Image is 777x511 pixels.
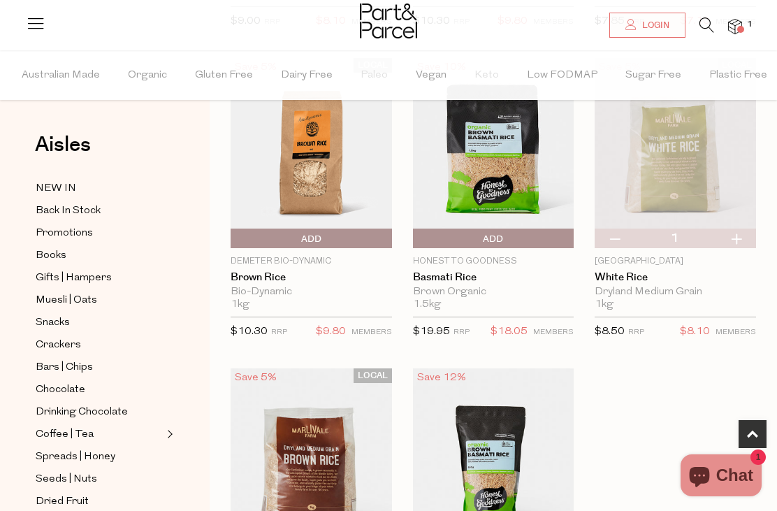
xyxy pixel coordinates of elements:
span: Gifts | Hampers [36,270,112,287]
span: NEW IN [36,180,76,197]
span: Sugar Free [625,51,681,100]
div: Brown Organic [413,286,574,298]
span: Bars | Chips [36,359,93,376]
span: Coffee | Tea [36,426,94,443]
img: Brown Rice [231,58,392,248]
div: Dryland Medium Grain [595,286,756,298]
span: Dried Fruit [36,494,89,510]
span: $19.95 [413,326,450,337]
span: $8.50 [595,326,625,337]
inbox-online-store-chat: Shopify online store chat [676,454,766,500]
p: [GEOGRAPHIC_DATA] [595,255,756,268]
a: Crackers [36,336,163,354]
span: Back In Stock [36,203,101,219]
img: Basmati Rice [413,58,574,248]
span: Seeds | Nuts [36,471,97,488]
span: Drinking Chocolate [36,404,128,421]
div: Save 5% [231,368,281,387]
span: Books [36,247,66,264]
a: Dried Fruit [36,493,163,510]
span: 1.5kg [413,298,441,311]
a: Spreads | Honey [36,448,163,466]
span: Keto [474,51,499,100]
img: White Rice [595,58,756,248]
a: Muesli | Oats [36,292,163,309]
span: 1kg [595,298,613,311]
small: RRP [628,329,644,336]
span: Login [639,20,669,31]
span: 1 [743,18,756,31]
a: Gifts | Hampers [36,269,163,287]
span: Paleo [361,51,388,100]
span: Aisles [35,129,91,160]
img: Part&Parcel [360,3,417,38]
a: Aisles [35,134,91,169]
a: Books [36,247,163,264]
span: $18.05 [491,323,528,341]
small: MEMBERS [533,329,574,336]
a: Basmati Rice [413,271,574,284]
a: Brown Rice [231,271,392,284]
p: Demeter Bio-Dynamic [231,255,392,268]
a: Login [609,13,685,38]
span: Muesli | Oats [36,292,97,309]
button: Add To Parcel [413,229,574,248]
div: Bio-Dynamic [231,286,392,298]
span: Gluten Free [195,51,253,100]
a: Coffee | Tea [36,426,163,443]
a: Seeds | Nuts [36,470,163,488]
span: Organic [128,51,167,100]
a: White Rice [595,271,756,284]
span: $8.10 [680,323,710,341]
small: MEMBERS [351,329,392,336]
small: MEMBERS [716,329,756,336]
a: Drinking Chocolate [36,403,163,421]
a: Chocolate [36,381,163,398]
span: Snacks [36,315,70,331]
a: Snacks [36,314,163,331]
span: Promotions [36,225,93,242]
span: Crackers [36,337,81,354]
span: Dairy Free [281,51,333,100]
small: RRP [453,329,470,336]
span: Australian Made [22,51,100,100]
span: $10.30 [231,326,268,337]
span: Low FODMAP [527,51,597,100]
span: Plastic Free [709,51,767,100]
button: Add To Parcel [231,229,392,248]
a: Bars | Chips [36,359,163,376]
span: Spreads | Honey [36,449,115,466]
span: 1kg [231,298,249,311]
span: $9.80 [316,323,346,341]
div: Save 12% [413,368,470,387]
span: Vegan [416,51,446,100]
small: RRP [271,329,287,336]
a: Back In Stock [36,202,163,219]
button: Expand/Collapse Coffee | Tea [164,426,173,442]
p: Honest to Goodness [413,255,574,268]
a: 1 [728,19,742,34]
a: NEW IN [36,180,163,197]
a: Promotions [36,224,163,242]
span: LOCAL [354,368,392,383]
span: Chocolate [36,382,85,398]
